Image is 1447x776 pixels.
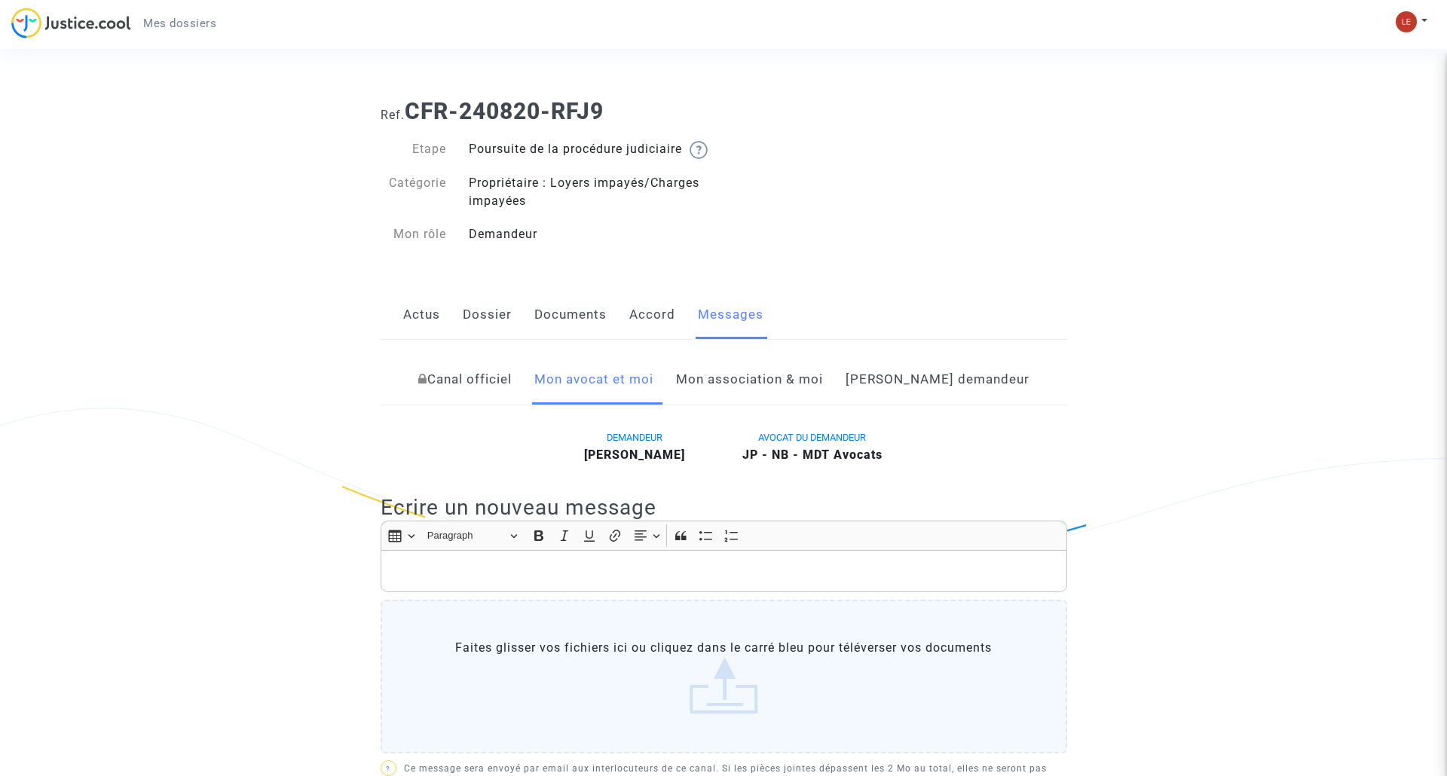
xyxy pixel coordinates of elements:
[584,448,685,462] b: [PERSON_NAME]
[534,290,607,340] a: Documents
[11,8,131,38] img: jc-logo.svg
[381,550,1067,592] div: Rich Text Editor, main
[369,174,458,210] div: Catégorie
[418,355,512,405] a: Canal officiel
[369,140,458,159] div: Etape
[403,290,440,340] a: Actus
[381,521,1067,550] div: Editor toolbar
[846,355,1029,405] a: [PERSON_NAME] demandeur
[534,355,653,405] a: Mon avocat et moi
[427,527,506,545] span: Paragraph
[758,432,866,443] span: AVOCAT DU DEMANDEUR
[463,290,512,340] a: Dossier
[405,98,604,124] b: CFR-240820-RFJ9
[386,765,390,773] span: ?
[690,141,708,159] img: help.svg
[457,140,723,159] div: Poursuite de la procédure judiciaire
[381,494,1067,521] h2: Ecrire un nouveau message
[457,174,723,210] div: Propriétaire : Loyers impayés/Charges impayées
[381,108,405,122] span: Ref.
[457,225,723,243] div: Demandeur
[143,17,216,30] span: Mes dossiers
[1396,11,1417,32] img: 4d9227a24377f7d97e8abcd958bcfdca
[629,290,675,340] a: Accord
[676,355,823,405] a: Mon association & moi
[698,290,763,340] a: Messages
[131,12,228,35] a: Mes dossiers
[421,524,525,548] button: Paragraph
[369,225,458,243] div: Mon rôle
[607,432,662,443] span: DEMANDEUR
[742,448,883,462] b: JP - NB - MDT Avocats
